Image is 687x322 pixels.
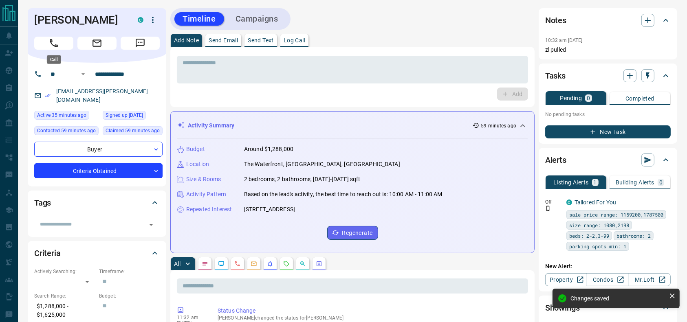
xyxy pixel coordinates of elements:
[202,261,208,267] svg: Notes
[569,210,663,219] span: sale price range: 1159200,1787500
[566,199,572,205] div: condos.ca
[545,125,671,138] button: New Task
[545,262,671,271] p: New Alert:
[34,243,160,263] div: Criteria
[545,298,671,318] div: Showings
[251,261,257,267] svg: Emails
[186,175,221,184] p: Size & Rooms
[174,37,199,43] p: Add Note
[545,108,671,120] p: No pending tasks
[587,95,590,101] p: 0
[244,205,295,214] p: [STREET_ADDRESS]
[34,126,99,138] div: Fri Aug 15 2025
[545,301,580,314] h2: Showings
[545,69,566,82] h2: Tasks
[138,17,143,23] div: condos.ca
[177,315,205,320] p: 11:32 am
[284,37,305,43] p: Log Call
[659,180,663,185] p: 0
[545,273,587,286] a: Property
[34,300,95,322] p: $1,288,000 - $1,625,000
[34,193,160,212] div: Tags
[227,12,286,26] button: Campaigns
[106,127,160,135] span: Claimed 59 minutes ago
[174,261,181,267] p: All
[103,126,163,138] div: Fri Aug 15 2025
[545,206,551,211] svg: Push Notification Only
[545,150,671,170] div: Alerts
[327,226,378,240] button: Regenerate
[575,199,616,206] a: Tailored For You
[177,118,528,133] div: Activity Summary59 minutes ago
[560,95,582,101] p: Pending
[34,292,95,300] p: Search Range:
[569,232,609,240] span: beds: 2-2,3-99
[545,14,566,27] h2: Notes
[234,261,241,267] svg: Calls
[34,37,73,50] span: Call
[37,127,96,135] span: Contacted 59 minutes ago
[99,292,160,300] p: Budget:
[186,160,209,169] p: Location
[545,11,671,30] div: Notes
[188,121,234,130] p: Activity Summary
[218,307,525,315] p: Status Change
[594,180,597,185] p: 1
[103,111,163,122] div: Thu Mar 06 2025
[37,111,86,119] span: Active 35 minutes ago
[617,232,651,240] span: bathrooms: 2
[145,219,157,230] button: Open
[218,315,525,321] p: [PERSON_NAME] changed the status for [PERSON_NAME]
[545,153,566,166] h2: Alerts
[481,122,516,129] p: 59 minutes ago
[283,261,290,267] svg: Requests
[569,221,629,229] span: size range: 1080,2198
[545,198,561,206] p: Off
[34,196,51,209] h2: Tags
[34,163,163,178] div: Criteria Obtained
[34,13,126,26] h1: [PERSON_NAME]
[244,175,361,184] p: 2 bedrooms, 2 bathrooms, [DATE]-[DATE] sqft
[218,261,225,267] svg: Lead Browsing Activity
[545,46,671,54] p: zl pulled
[56,88,148,103] a: [EMAIL_ADDRESS][PERSON_NAME][DOMAIN_NAME]
[78,69,88,79] button: Open
[47,55,61,64] div: Call
[99,268,160,275] p: Timeframe:
[106,111,143,119] span: Signed up [DATE]
[186,205,232,214] p: Repeated Interest
[299,261,306,267] svg: Opportunities
[186,190,226,199] p: Activity Pattern
[77,37,117,50] span: Email
[34,111,99,122] div: Fri Aug 15 2025
[587,273,629,286] a: Condos
[248,37,274,43] p: Send Text
[625,96,654,101] p: Completed
[267,261,273,267] svg: Listing Alerts
[616,180,654,185] p: Building Alerts
[186,145,205,153] p: Budget
[34,268,95,275] p: Actively Searching:
[570,295,666,302] div: Changes saved
[569,242,626,250] span: parking spots min: 1
[244,145,293,153] p: Around $1,288,000
[553,180,589,185] p: Listing Alerts
[244,160,400,169] p: The Waterfront, [GEOGRAPHIC_DATA], [GEOGRAPHIC_DATA]
[34,142,163,157] div: Buyer
[34,247,61,260] h2: Criteria
[316,261,322,267] svg: Agent Actions
[121,37,160,50] span: Message
[629,273,671,286] a: Mr.Loft
[174,12,224,26] button: Timeline
[545,37,583,43] p: 10:32 am [DATE]
[45,93,51,99] svg: Email Verified
[244,190,443,199] p: Based on the lead's activity, the best time to reach out is: 10:00 AM - 11:00 AM
[545,66,671,85] div: Tasks
[209,37,238,43] p: Send Email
